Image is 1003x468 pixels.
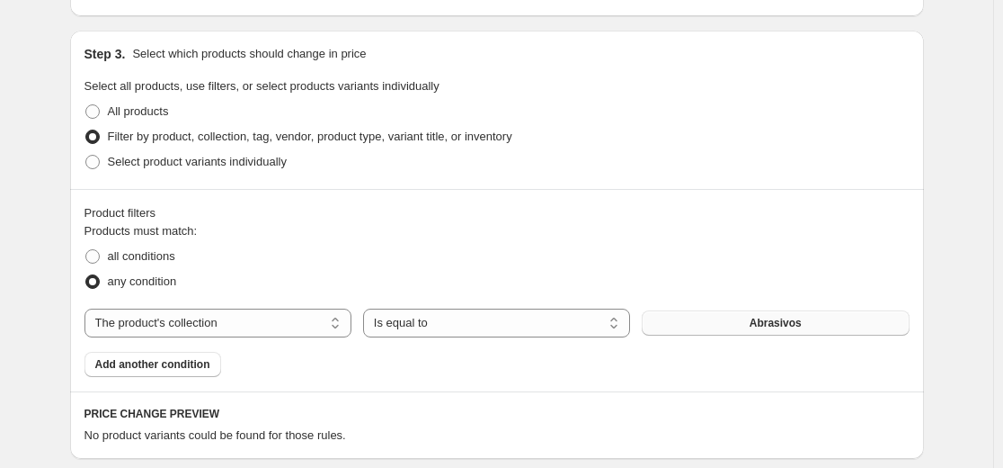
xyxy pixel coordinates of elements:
[108,274,177,288] span: any condition
[84,204,910,222] div: Product filters
[84,45,126,63] h2: Step 3.
[84,79,439,93] span: Select all products, use filters, or select products variants individually
[108,104,169,118] span: All products
[132,45,366,63] p: Select which products should change in price
[108,130,512,143] span: Filter by product, collection, tag, vendor, product type, variant title, or inventory
[108,155,287,168] span: Select product variants individually
[750,316,802,330] span: Abrasivos
[95,357,210,372] span: Add another condition
[84,428,346,442] span: No product variants could be found for those rules.
[84,224,198,238] span: Products must match:
[642,310,909,336] button: Abrasivos
[108,249,175,263] span: all conditions
[84,407,910,421] h6: PRICE CHANGE PREVIEW
[84,352,221,377] button: Add another condition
